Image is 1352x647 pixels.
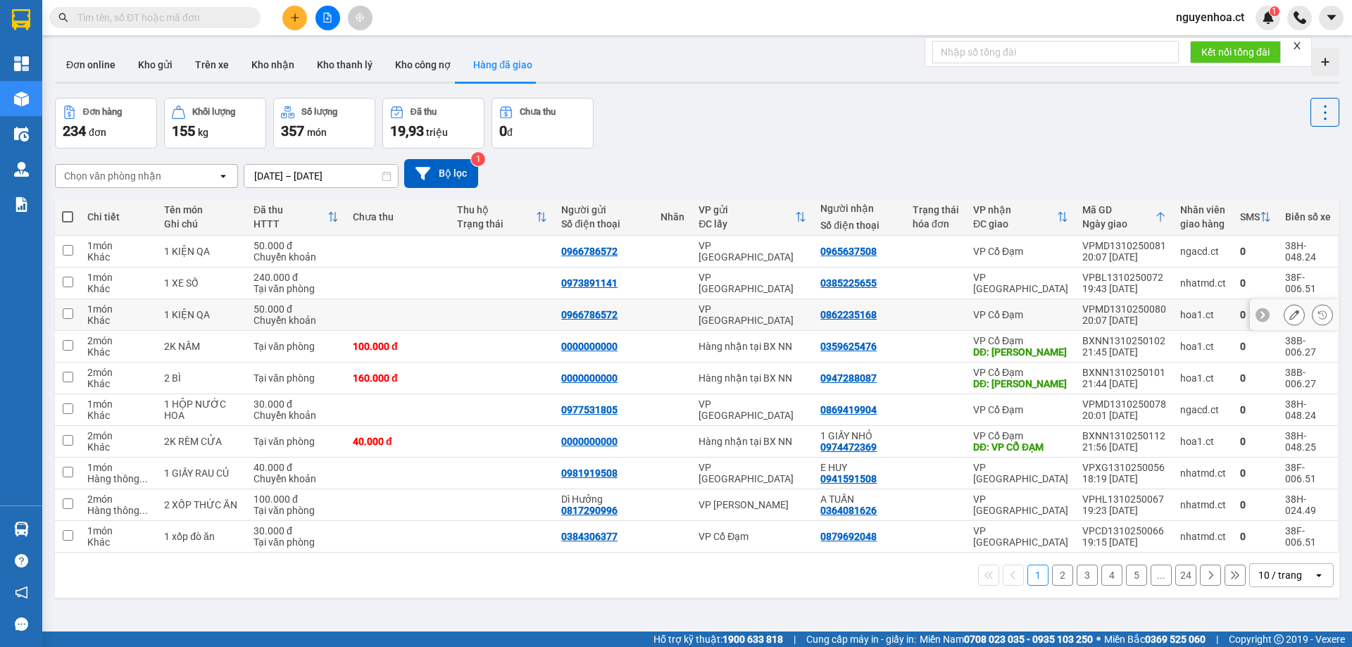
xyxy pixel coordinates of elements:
div: 1 GIẤY RAU CỦ [164,467,239,479]
div: VPMD1310250078 [1082,398,1166,410]
div: 19:23 [DATE] [1082,505,1166,516]
div: 20:01 [DATE] [1082,410,1166,421]
div: Tại văn phòng [254,372,339,384]
div: Số điện thoại [820,220,899,231]
div: 1 món [87,525,150,536]
span: Miền Bắc [1104,632,1206,647]
div: VPHL1310250067 [1082,494,1166,505]
div: 0965637508 [820,246,877,257]
div: Chưa thu [353,211,443,222]
div: 0 [1240,277,1271,289]
button: Bộ lọc [404,159,478,188]
div: Tại văn phòng [254,341,339,352]
img: phone-icon [1294,11,1306,24]
div: Tại văn phòng [254,536,339,548]
div: 0 [1240,404,1271,415]
div: Người gửi [561,204,646,215]
div: Khác [87,410,150,421]
img: logo-vxr [12,9,30,30]
div: 10 / trang [1258,568,1302,582]
div: nhatmd.ct [1180,499,1226,510]
button: Hàng đã giao [462,48,544,82]
div: Hàng thông thường [87,505,150,516]
button: Đã thu19,93 triệu [382,98,484,149]
div: Nhãn [661,211,684,222]
div: 0385225655 [820,277,877,289]
span: đơn [89,127,106,138]
span: đ [507,127,513,138]
button: ... [1151,565,1172,586]
div: 1 xốp đò ăn [164,531,239,542]
div: 1 món [87,303,150,315]
div: 2K NẤM [164,341,239,352]
div: 38B-006.27 [1285,335,1331,358]
div: Số điện thoại [561,218,646,230]
button: Khối lượng155kg [164,98,266,149]
div: VP Cổ Đạm [973,404,1068,415]
span: kg [198,127,208,138]
button: aim [348,6,373,30]
div: Chuyển khoản [254,473,339,484]
div: 1 HỘP NƯỚC HOA [164,398,239,421]
div: ĐC giao [973,218,1057,230]
input: Tìm tên, số ĐT hoặc mã đơn [77,10,244,25]
div: 21:44 [DATE] [1082,378,1166,389]
div: Hàng nhận tại BX NN [699,436,806,447]
div: 0 [1240,531,1271,542]
button: Kết nối tổng đài [1190,41,1281,63]
button: Kho nhận [240,48,306,82]
span: ... [139,505,148,516]
button: 3 [1077,565,1098,586]
span: 1 [1272,6,1277,16]
div: VP [GEOGRAPHIC_DATA] [973,272,1068,294]
sup: 1 [1270,6,1279,16]
div: 2 XỐP THỨC ĂN [164,499,239,510]
div: ĐC lấy [699,218,795,230]
span: Cung cấp máy in - giấy in: [806,632,916,647]
div: 0 [1240,436,1271,447]
div: 50.000 đ [254,303,339,315]
div: VP [GEOGRAPHIC_DATA] [699,303,806,326]
div: 0 [1240,246,1271,257]
div: 38H-048.24 [1285,398,1331,421]
div: Đã thu [411,107,437,117]
div: Ghi chú [164,218,239,230]
div: 0947288087 [820,372,877,384]
div: Khác [87,378,150,389]
div: Hàng thông thường [87,473,150,484]
div: 38H-048.25 [1285,430,1331,453]
img: warehouse-icon [14,522,29,536]
div: 0000000000 [561,372,618,384]
button: 4 [1101,565,1122,586]
div: Khác [87,251,150,263]
div: VPBL1310250072 [1082,272,1166,283]
div: Biển số xe [1285,211,1331,222]
div: 38B-006.27 [1285,367,1331,389]
span: question-circle [15,554,28,567]
button: Kho thanh lý [306,48,384,82]
th: Toggle SortBy [1075,199,1173,236]
div: VP [GEOGRAPHIC_DATA] [699,398,806,421]
img: icon-new-feature [1262,11,1275,24]
div: Chuyển khoản [254,410,339,421]
div: 38H-048.24 [1285,240,1331,263]
div: VP [GEOGRAPHIC_DATA] [699,462,806,484]
span: aim [355,13,365,23]
div: VP nhận [973,204,1057,215]
div: Đơn hàng [83,107,122,117]
div: Hàng nhận tại BX NN [699,341,806,352]
span: Hỗ trợ kỹ thuật: [653,632,783,647]
div: BXNN1310250101 [1082,367,1166,378]
div: 100.000 đ [353,341,443,352]
strong: 0369 525 060 [1145,634,1206,645]
div: 2 món [87,494,150,505]
img: solution-icon [14,197,29,212]
div: 0869419904 [820,404,877,415]
div: 21:45 [DATE] [1082,346,1166,358]
div: 0974472369 [820,441,877,453]
div: giao hàng [1180,218,1226,230]
button: 1 [1027,565,1049,586]
div: Tên món [164,204,239,215]
div: VP [GEOGRAPHIC_DATA] [973,525,1068,548]
div: Chưa thu [520,107,556,117]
